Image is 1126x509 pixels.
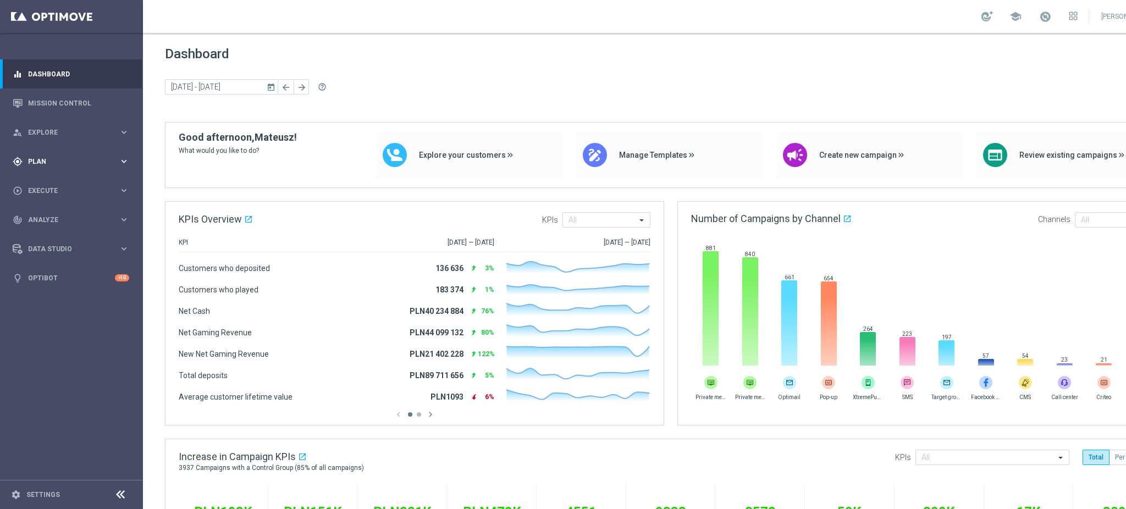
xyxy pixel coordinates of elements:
i: lightbulb [13,273,23,283]
i: keyboard_arrow_right [119,156,129,167]
div: Mission Control [13,88,129,118]
div: Explore [13,128,119,137]
span: Execute [28,187,119,194]
i: keyboard_arrow_right [119,244,129,254]
div: +10 [115,274,129,281]
a: Mission Control [28,88,129,118]
div: Execute [13,186,119,196]
i: play_circle_outline [13,186,23,196]
button: Data Studio keyboard_arrow_right [12,245,130,253]
span: school [1009,10,1022,23]
i: keyboard_arrow_right [119,185,129,196]
i: gps_fixed [13,157,23,167]
div: Plan [13,157,119,167]
a: Optibot [28,263,115,292]
div: Data Studio [13,244,119,254]
button: person_search Explore keyboard_arrow_right [12,128,130,137]
div: Optibot [13,263,129,292]
button: equalizer Dashboard [12,70,130,79]
span: Explore [28,129,119,136]
i: person_search [13,128,23,137]
div: Analyze [13,215,119,225]
a: Settings [26,491,60,498]
i: keyboard_arrow_right [119,214,129,225]
button: gps_fixed Plan keyboard_arrow_right [12,157,130,166]
span: Analyze [28,217,119,223]
i: track_changes [13,215,23,225]
i: settings [11,490,21,500]
button: track_changes Analyze keyboard_arrow_right [12,215,130,224]
span: Plan [28,158,119,165]
span: Data Studio [28,246,119,252]
i: equalizer [13,69,23,79]
a: Dashboard [28,59,129,88]
div: Dashboard [13,59,129,88]
i: keyboard_arrow_right [119,127,129,137]
button: Mission Control [12,99,130,108]
button: play_circle_outline Execute keyboard_arrow_right [12,186,130,195]
button: lightbulb Optibot +10 [12,274,130,283]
